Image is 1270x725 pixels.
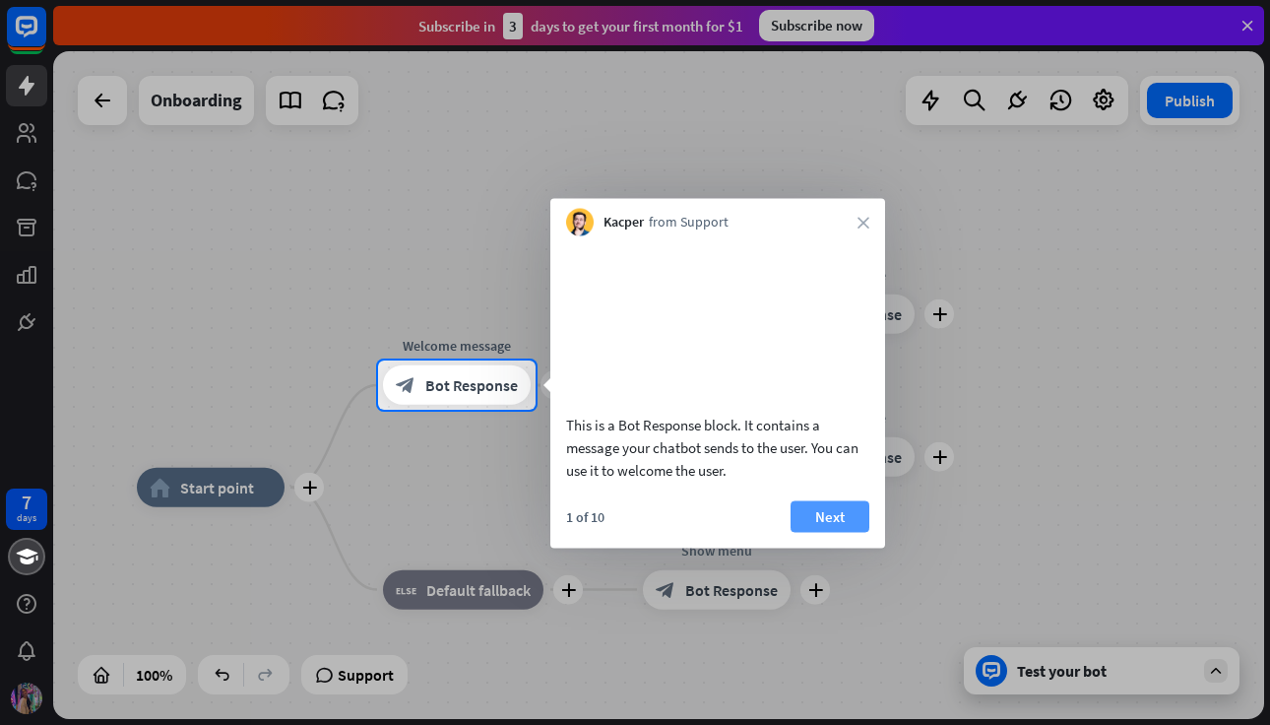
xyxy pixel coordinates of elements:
[857,217,869,229] i: close
[425,375,518,395] span: Bot Response
[603,213,644,232] span: Kacper
[396,375,415,395] i: block_bot_response
[791,500,869,532] button: Next
[566,507,604,525] div: 1 of 10
[16,8,75,67] button: Open LiveChat chat widget
[649,213,729,232] span: from Support
[566,413,869,481] div: This is a Bot Response block. It contains a message your chatbot sends to the user. You can use i...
